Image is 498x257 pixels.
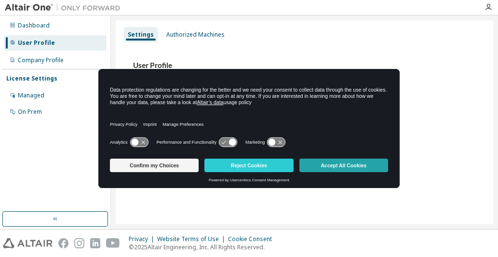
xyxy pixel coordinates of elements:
img: facebook.svg [58,238,68,248]
div: Settings [128,31,154,39]
div: User Profile [18,39,55,47]
div: License Settings [6,75,57,82]
img: Altair One [5,3,125,13]
div: Managed [18,92,44,99]
h3: User Profile [133,61,476,70]
div: Website Terms of Use [157,235,228,243]
div: Company Profile [18,56,64,64]
div: Cookie Consent [228,235,278,243]
div: Privacy [129,235,157,243]
img: linkedin.svg [90,238,100,248]
img: instagram.svg [74,238,84,248]
p: © 2025 Altair Engineering, Inc. All Rights Reserved. [129,243,278,251]
div: Authorized Machines [166,31,225,39]
img: altair_logo.svg [3,238,53,248]
img: youtube.svg [106,238,120,248]
div: Dashboard [18,22,50,29]
div: On Prem [18,108,42,116]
